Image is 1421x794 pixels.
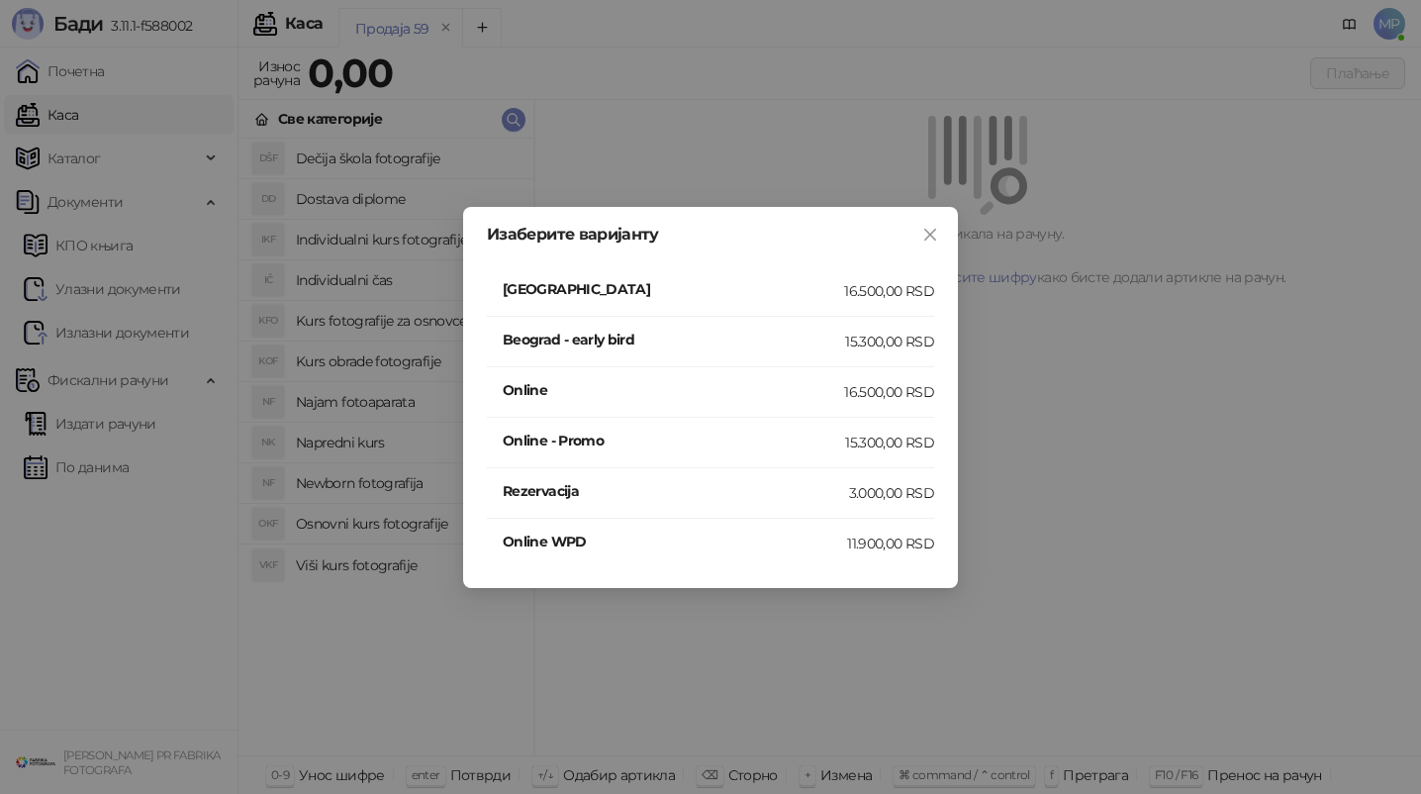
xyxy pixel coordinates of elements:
[849,482,934,504] div: 3.000,00 RSD
[503,480,849,502] h4: Rezervacija
[844,381,934,403] div: 16.500,00 RSD
[503,379,844,401] h4: Online
[503,430,845,451] h4: Online - Promo
[487,227,934,243] div: Изаберите варијанту
[847,533,934,554] div: 11.900,00 RSD
[845,331,934,352] div: 15.300,00 RSD
[914,227,946,243] span: Close
[922,227,938,243] span: close
[845,432,934,453] div: 15.300,00 RSD
[503,278,844,300] h4: [GEOGRAPHIC_DATA]
[914,219,946,250] button: Close
[503,531,847,552] h4: Online WPD
[844,280,934,302] div: 16.500,00 RSD
[503,329,845,350] h4: Beograd - early bird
